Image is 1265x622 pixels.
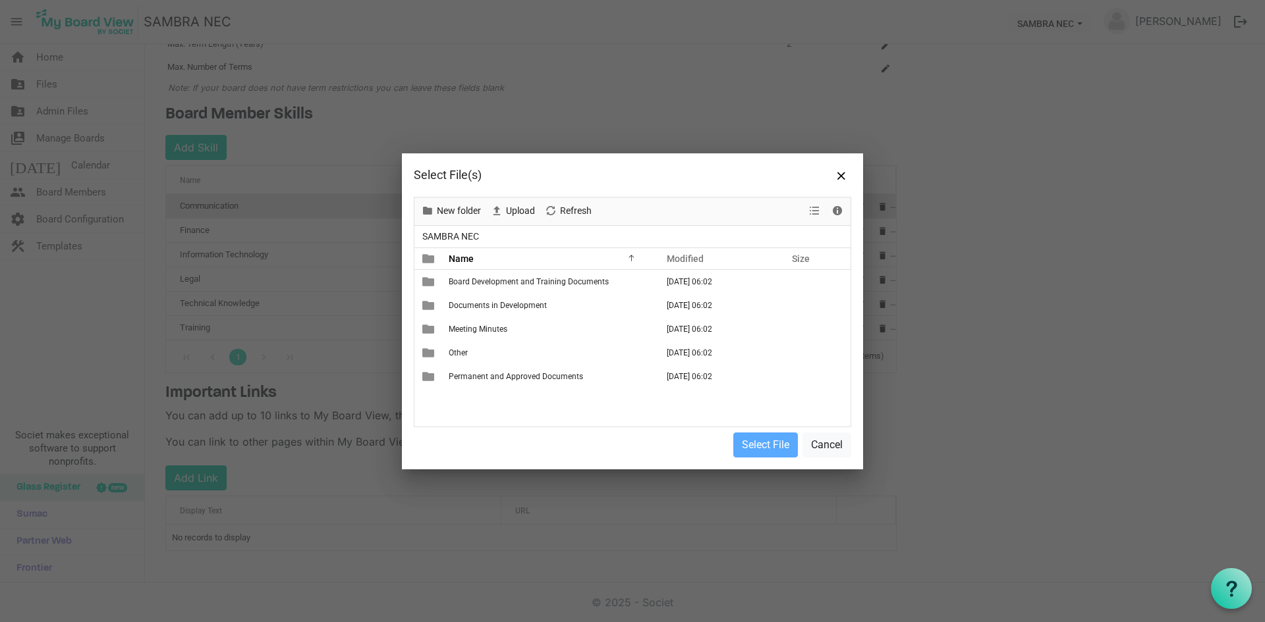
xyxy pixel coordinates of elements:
td: Meeting Minutes is template cell column header Name [445,317,653,341]
td: Documents in Development is template cell column header Name [445,294,653,317]
td: is template cell column header type [414,341,445,365]
button: Cancel [802,432,851,457]
span: Upload [505,203,536,219]
button: Refresh [542,203,594,219]
td: is template cell column header Size [778,317,851,341]
span: Meeting Minutes [449,324,507,334]
span: SAMBRA NEC [420,228,482,245]
td: October 07, 2025 06:02 column header Modified [653,341,778,365]
span: Documents in Development [449,301,547,310]
button: New folder [419,203,484,219]
div: Refresh [540,197,596,225]
td: is template cell column header type [414,270,445,294]
div: Select File(s) [414,165,764,185]
div: View [804,197,826,225]
span: Size [792,253,810,264]
td: is template cell column header type [414,365,445,388]
span: Modified [667,253,704,264]
div: New folder [416,197,486,225]
span: Other [449,348,468,357]
td: is template cell column header Size [778,294,851,317]
td: is template cell column header Size [778,270,851,294]
span: Name [449,253,474,264]
td: is template cell column header Size [778,341,851,365]
button: Details [829,203,847,219]
td: October 07, 2025 06:02 column header Modified [653,294,778,317]
td: Board Development and Training Documents is template cell column header Name [445,270,653,294]
td: Other is template cell column header Name [445,341,653,365]
td: October 07, 2025 06:02 column header Modified [653,317,778,341]
div: Upload [486,197,540,225]
span: Refresh [559,203,593,219]
button: Select File [733,432,798,457]
button: View dropdownbutton [806,203,822,219]
button: Upload [488,203,538,219]
td: October 07, 2025 06:02 column header Modified [653,365,778,388]
td: is template cell column header type [414,294,445,317]
div: Details [826,197,849,225]
span: New folder [436,203,482,219]
td: is template cell column header type [414,317,445,341]
td: is template cell column header Size [778,365,851,388]
button: Close [831,165,851,185]
span: Board Development and Training Documents [449,277,609,286]
td: Permanent and Approved Documents is template cell column header Name [445,365,653,388]
td: October 07, 2025 06:02 column header Modified [653,270,778,294]
span: Permanent and Approved Documents [449,372,583,381]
